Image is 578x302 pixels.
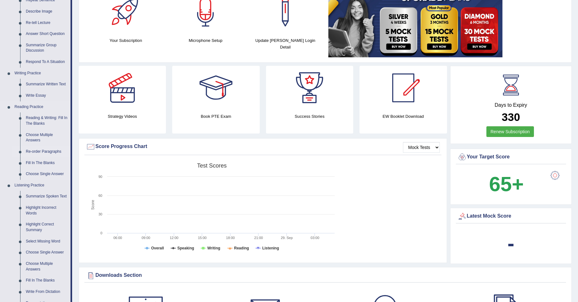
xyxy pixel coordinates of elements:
[23,6,71,17] a: Describe Image
[23,28,71,40] a: Answer Short Question
[169,37,242,44] h4: Microphone Setup
[207,246,220,250] tspan: Writing
[197,162,227,169] tspan: Test scores
[360,113,447,120] h4: EW Booklet Download
[23,90,71,101] a: Write Essay
[23,236,71,247] a: Select Missing Word
[23,286,71,298] a: Write From Dictation
[457,212,565,221] div: Latest Mock Score
[23,247,71,258] a: Choose Single Answer
[23,112,71,129] a: Reading & Writing: Fill In The Blanks
[457,102,565,108] h4: Days to Expiry
[86,142,440,151] div: Score Progress Chart
[486,126,534,137] a: Renew Subscription
[12,101,71,113] a: Reading Practice
[91,200,95,210] tspan: Score
[23,40,71,56] a: Summarize Group Discussion
[23,258,71,275] a: Choose Multiple Answers
[266,113,353,120] h4: Success Stories
[23,275,71,286] a: Fill In The Blanks
[23,79,71,90] a: Summarize Written Text
[23,202,71,219] a: Highlight Incorrect Words
[249,37,322,50] h4: Update [PERSON_NAME] Login Detail
[311,236,320,240] text: 03:00
[12,68,71,79] a: Writing Practice
[23,219,71,236] a: Highlight Correct Summary
[254,236,263,240] text: 21:00
[177,246,194,250] tspan: Speaking
[99,175,102,179] text: 90
[113,236,122,240] text: 06:00
[23,168,71,180] a: Choose Single Answer
[226,236,235,240] text: 18:00
[457,152,565,162] div: Your Target Score
[99,194,102,197] text: 60
[507,232,514,255] b: -
[100,231,102,235] text: 0
[262,246,279,250] tspan: Listening
[99,212,102,216] text: 30
[489,173,524,196] b: 65+
[23,146,71,157] a: Re-order Paragraphs
[12,180,71,191] a: Listening Practice
[23,56,71,68] a: Respond To A Situation
[23,17,71,29] a: Re-tell Lecture
[23,129,71,146] a: Choose Multiple Answers
[170,236,178,240] text: 12:00
[502,111,520,123] b: 330
[89,37,162,44] h4: Your Subscription
[79,113,166,120] h4: Strategy Videos
[281,236,293,240] tspan: 29. Sep
[198,236,207,240] text: 15:00
[151,246,164,250] tspan: Overall
[23,157,71,169] a: Fill In The Blanks
[234,246,249,250] tspan: Reading
[142,236,150,240] text: 09:00
[172,113,259,120] h4: Book PTE Exam
[86,271,564,280] div: Downloads Section
[23,191,71,202] a: Summarize Spoken Text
